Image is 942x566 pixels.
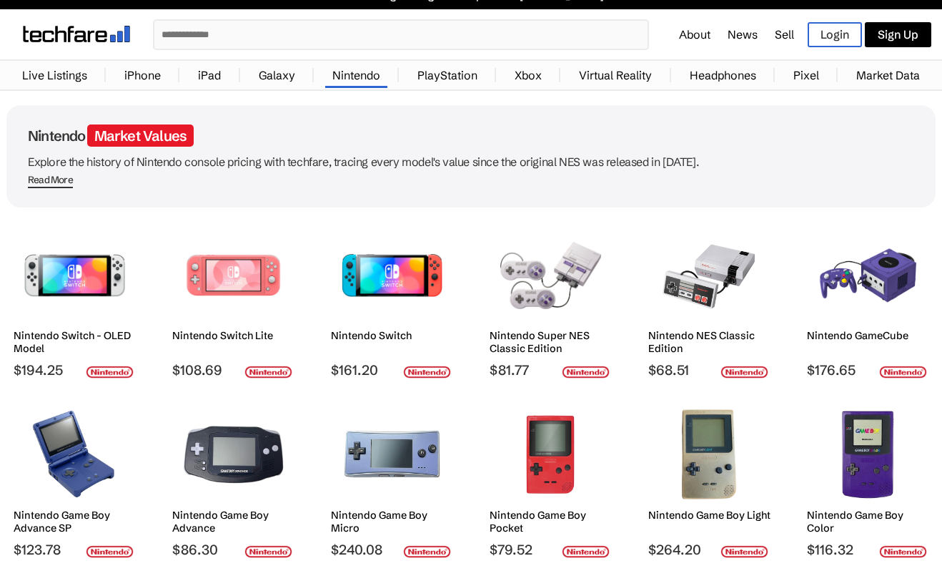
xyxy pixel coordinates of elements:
img: Nintendo NES Classic Edition [659,229,760,322]
a: Nintendo Game Boy Micro Nintendo Game Boy Micro $240.08 nintendo-logo [324,401,460,558]
a: Nintendo Switch Nintendo Switch $161.20 nintendo-logo [324,222,460,379]
a: Galaxy [252,61,302,89]
span: $240.08 [331,541,453,558]
a: Nintendo [325,61,387,89]
span: $86.30 [172,541,294,558]
img: Nintendo Switch [342,229,442,322]
img: Nintendo Game Boy Advance SP [183,409,284,502]
a: Virtual Reality [572,61,659,89]
h2: Nintendo Game Boy Pocket [490,509,612,535]
span: Read More [28,174,73,188]
a: iPad [191,61,228,89]
img: Nintendo Super NES Classic Edition [500,229,601,322]
span: $161.20 [331,361,453,379]
a: Nintendo Game Boy Color Nintendo Game Boy Color $116.32 nintendo-logo [800,401,936,558]
img: nintendo-logo [86,545,134,558]
h2: Nintendo Game Boy Color [807,509,929,535]
div: Read More [28,174,73,186]
a: Nintendo Super NES Classic Edition Nintendo Super NES Classic Edition $81.77 nintendo-logo [482,222,618,379]
img: Nintendo Switch Lite [183,229,284,322]
img: Nintendo Game Boy Micro [342,409,442,502]
span: $176.65 [807,361,929,379]
a: About [679,27,710,42]
span: $79.52 [490,541,612,558]
a: iPhone [117,61,168,89]
a: Nintendo Game Boy Light Nintendo Game Boy Light $264.20 nintendo-logo [641,401,777,558]
span: $108.69 [172,361,294,379]
span: $123.78 [14,541,136,558]
a: Nintendo Switch (OLED Model) Nintendo Switch - OLED Model $194.25 nintendo-logo [6,222,142,379]
img: Nintendo Game Boy Pocket [500,409,601,502]
img: nintendo-logo [720,366,769,379]
img: nintendo-logo [244,545,293,558]
span: $81.77 [490,361,612,379]
h2: Nintendo Game Boy Advance [172,509,294,535]
a: Nintendo Game Boy Advance SP Nintendo Game Boy Advance $86.30 nintendo-logo [165,401,301,558]
h2: Nintendo GameCube [807,329,929,342]
img: nintendo-logo [244,366,293,379]
img: nintendo-logo [879,366,928,379]
p: Explore the history of Nintendo console pricing with techfare, tracing every model's value since ... [28,152,914,172]
span: $194.25 [14,361,136,379]
h2: Nintendo NES Classic Edition [648,329,770,355]
img: nintendo-logo [720,545,769,558]
h2: Nintendo Switch Lite [172,329,294,342]
img: Nintendo Game Boy Color [818,409,918,502]
a: Live Listings [15,61,94,89]
img: Nintendo Switch (OLED Model) [24,229,125,322]
img: nintendo-logo [562,545,610,558]
a: Nintendo NES Classic Edition Nintendo NES Classic Edition $68.51 nintendo-logo [641,222,777,379]
h2: Nintendo Switch - OLED Model [14,329,136,355]
a: Sign Up [865,22,931,47]
span: $116.32 [807,541,929,558]
a: Nintendo Switch Lite Nintendo Switch Lite $108.69 nintendo-logo [165,222,301,379]
img: Nintendo Game Boy Advance SP [24,409,125,502]
h2: Nintendo Super NES Classic Edition [490,329,612,355]
a: Pixel [786,61,826,89]
span: $68.51 [648,361,770,379]
a: Login [808,22,862,47]
h2: Nintendo Game Boy Light [648,509,770,522]
img: Nintendo Game Boy Light [659,409,760,502]
img: nintendo-logo [879,545,928,558]
a: Nintendo Game Boy Pocket Nintendo Game Boy Pocket $79.52 nintendo-logo [482,401,618,558]
a: Headphones [683,61,763,89]
img: techfare logo [23,26,130,42]
img: nintendo-logo [86,366,134,379]
h2: Nintendo Switch [331,329,453,342]
a: News [728,27,758,42]
img: nintendo-logo [562,366,610,379]
h2: Nintendo Game Boy Micro [331,509,453,535]
a: Xbox [507,61,549,89]
span: Market Values [87,125,194,147]
a: Market Data [849,61,927,89]
a: Nintendo GameCube Nintendo GameCube $176.65 nintendo-logo [800,222,936,379]
h2: Nintendo Game Boy Advance SP [14,509,136,535]
a: Sell [775,27,794,42]
a: PlayStation [410,61,485,89]
a: Nintendo Game Boy Advance SP Nintendo Game Boy Advance SP $123.78 nintendo-logo [6,401,142,558]
img: Nintendo GameCube [818,229,918,322]
h1: Nintendo [28,127,914,145]
img: nintendo-logo [403,366,452,379]
span: $264.20 [648,541,770,558]
img: nintendo-logo [403,545,452,558]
